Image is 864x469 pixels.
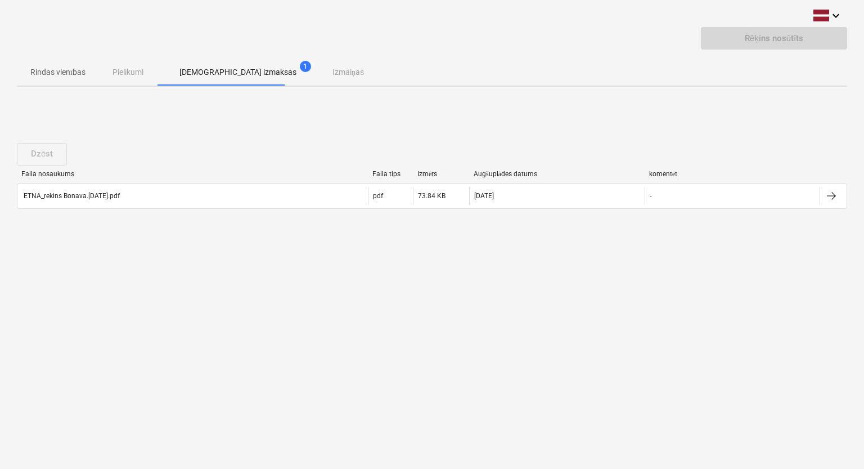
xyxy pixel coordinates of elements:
div: - [650,192,651,200]
p: [DEMOGRAPHIC_DATA] izmaksas [179,66,296,78]
div: Augšuplādes datums [474,170,640,178]
span: 1 [300,61,311,72]
div: Faila nosaukums [21,170,363,178]
div: ETNA_rekins Bonava.[DATE].pdf [22,192,120,200]
p: Rindas vienības [30,66,85,78]
div: [DATE] [474,192,494,200]
div: 73.84 KB [418,192,445,200]
div: Faila tips [372,170,408,178]
i: keyboard_arrow_down [829,9,843,23]
div: komentēt [649,170,816,178]
div: pdf [373,192,383,200]
div: Izmērs [417,170,465,178]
